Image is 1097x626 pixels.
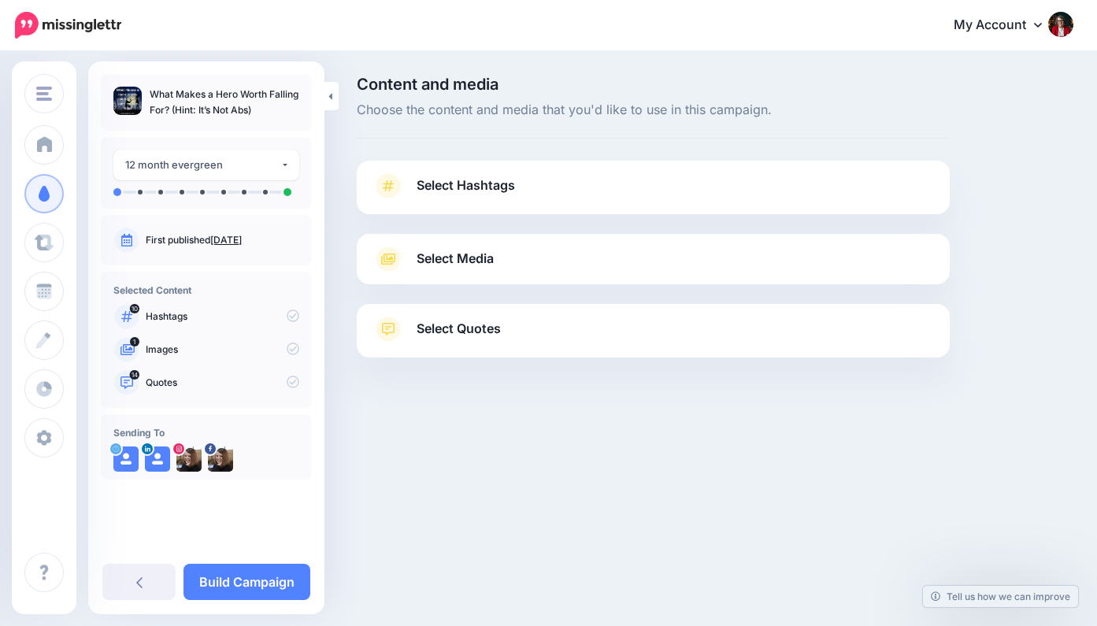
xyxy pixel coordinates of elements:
[938,6,1073,45] a: My Account
[417,175,515,196] span: Select Hashtags
[357,100,950,120] span: Choose the content and media that you'd like to use in this campaign.
[113,150,299,180] button: 12 month evergreen
[113,284,299,296] h4: Selected Content
[372,173,934,214] a: Select Hashtags
[146,376,299,390] p: Quotes
[113,87,142,115] img: ca17bd31cef5a6d97c667a65f3c866f0_thumb.jpg
[146,343,299,357] p: Images
[372,317,934,357] a: Select Quotes
[113,427,299,439] h4: Sending To
[417,318,501,339] span: Select Quotes
[145,446,170,472] img: user_default_image.png
[150,87,299,118] p: What Makes a Hero Worth Falling For? (Hint: It’s Not Abs)
[130,304,139,313] span: 10
[15,12,121,39] img: Missinglettr
[113,446,139,472] img: user_default_image.png
[923,586,1078,607] a: Tell us how we can improve
[208,446,233,472] img: 250822597_561618321794201_6841012283684770267_n-bsa135088.jpg
[130,337,139,346] span: 1
[176,446,202,472] img: 312092693_141646471941436_4531409903752221137_n-bsa135089.jpg
[146,233,299,247] p: First published
[357,76,950,92] span: Content and media
[417,248,494,269] span: Select Media
[146,309,299,324] p: Hashtags
[125,156,280,174] div: 12 month evergreen
[36,87,52,101] img: menu.png
[210,234,242,246] a: [DATE]
[372,246,934,272] a: Select Media
[130,370,140,380] span: 14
